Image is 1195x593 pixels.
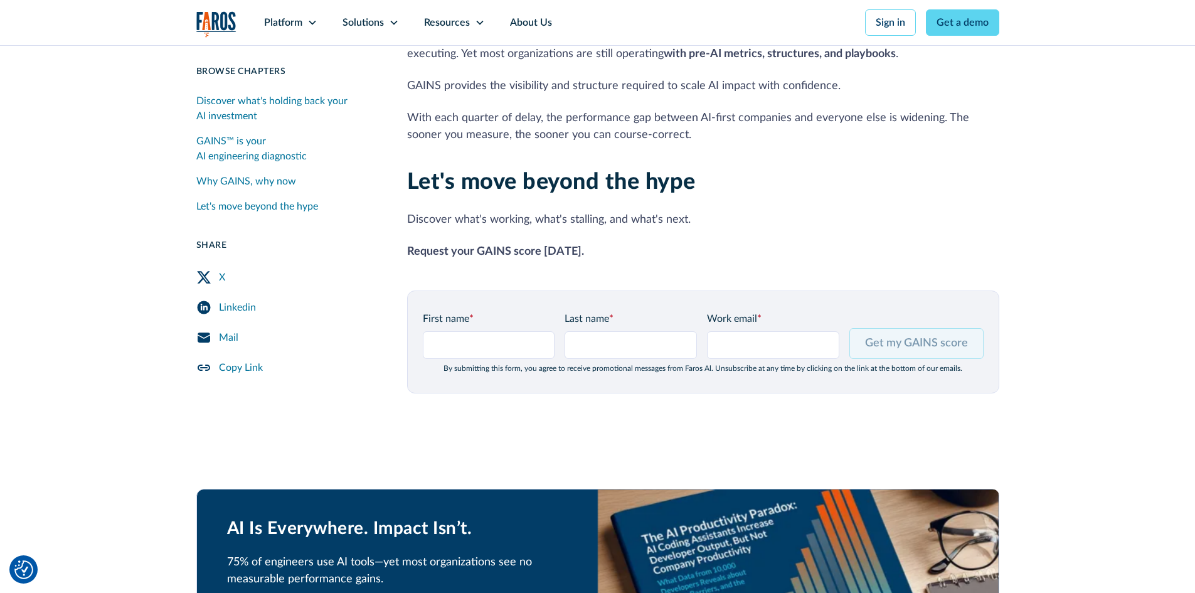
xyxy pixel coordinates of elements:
label: First name [423,311,555,326]
label: Last name [565,311,697,326]
a: Mail Share [196,323,377,353]
div: Linkedin [219,300,256,315]
strong: with pre-AI metrics, structures, and playbooks [664,48,896,60]
strong: Request your GAINS score [DATE]. [407,246,584,257]
h2: AI Is Everywhere. Impact Isn’t. [227,518,568,540]
p: GAINS provides the visibility and structure required to scale AI impact with confidence. [407,78,999,95]
div: Why GAINS, why now [196,174,296,189]
a: Copy Link [196,353,377,383]
input: Get my GAINS score [849,328,984,359]
p: Discover what's working, what's stalling, and what's next. [407,211,999,228]
div: Platform [264,15,302,30]
div: Share [196,239,377,252]
p: Engineering teams are , where [PERSON_NAME] is not just assisting but increasingly executing. Yet... [407,29,999,63]
h2: Let's move beyond the hype [407,169,999,196]
p: With each quarter of delay, the performance gap between AI-first companies and everyone else is w... [407,110,999,144]
div: Copy Link [219,360,263,375]
form: GAINS Page Form - mid [423,311,984,373]
a: Discover what's holding back your AI investment [196,88,377,129]
div: GAINS™ is your AI engineering diagnostic [196,134,377,164]
img: Revisit consent button [14,560,33,579]
div: Solutions [343,15,384,30]
a: Twitter Share [196,262,377,292]
img: Logo of the analytics and reporting company Faros. [196,11,236,37]
div: X [219,270,225,285]
a: Sign in [865,9,916,36]
div: Resources [424,15,470,30]
div: By submitting this form, you agree to receive promotional messages from Faros Al. Unsubscribe at ... [423,364,984,373]
label: Work email [707,311,839,326]
a: GAINS™ is your AI engineering diagnostic [196,129,377,169]
button: Cookie Settings [14,560,33,579]
div: Mail [219,330,238,345]
div: Let's move beyond the hype [196,199,318,214]
a: LinkedIn Share [196,292,377,323]
a: Why GAINS, why now [196,169,377,194]
div: Discover what's holding back your AI investment [196,93,377,124]
a: Let's move beyond the hype [196,194,377,219]
a: home [196,11,236,37]
div: Browse Chapters [196,65,377,78]
a: Get a demo [926,9,999,36]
